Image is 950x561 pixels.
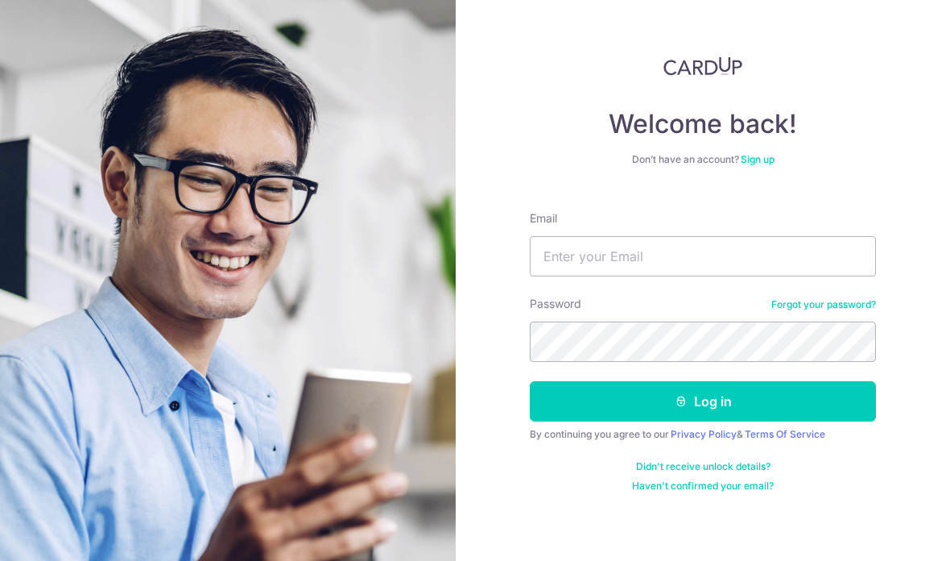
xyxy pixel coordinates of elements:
button: Log in [530,381,876,422]
a: Terms Of Service [745,428,825,440]
a: Didn't receive unlock details? [636,460,770,473]
div: Don’t have an account? [530,153,876,166]
a: Sign up [741,153,774,165]
a: Forgot your password? [771,298,876,311]
h4: Welcome back! [530,108,876,140]
img: CardUp Logo [663,56,742,76]
a: Privacy Policy [671,428,737,440]
input: Enter your Email [530,236,876,276]
div: By continuing you agree to our & [530,428,876,441]
a: Haven't confirmed your email? [632,480,774,492]
label: Email [530,210,557,226]
label: Password [530,296,581,312]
